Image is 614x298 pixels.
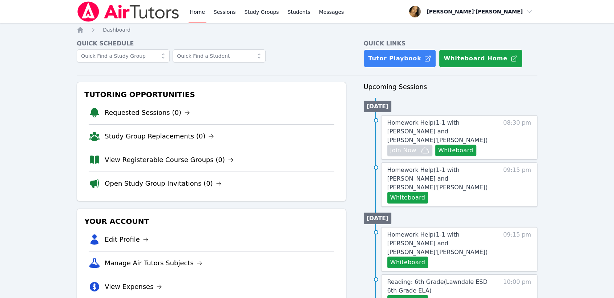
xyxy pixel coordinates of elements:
[83,88,340,101] h3: Tutoring Opportunities
[387,230,495,257] a: Homework Help(1-1 with [PERSON_NAME] and [PERSON_NAME]'[PERSON_NAME])
[77,49,170,63] input: Quick Find a Study Group
[503,118,531,156] span: 08:30 pm
[105,108,190,118] a: Requested Sessions (0)
[105,282,162,292] a: View Expenses
[364,49,436,68] a: Tutor Playbook
[105,155,234,165] a: View Registerable Course Groups (0)
[387,231,488,255] span: Homework Help ( 1-1 with [PERSON_NAME] and [PERSON_NAME]'[PERSON_NAME] )
[387,118,495,145] a: Homework Help(1-1 with [PERSON_NAME] and [PERSON_NAME]'[PERSON_NAME])
[364,213,392,224] li: [DATE]
[77,39,346,48] h4: Quick Schedule
[387,278,495,295] a: Reading: 6th Grade(Lawndale ESD 6th Grade ELA)
[390,146,416,155] span: Join Now
[173,49,266,63] input: Quick Find a Student
[387,278,488,294] span: Reading: 6th Grade ( Lawndale ESD 6th Grade ELA )
[77,1,179,22] img: Air Tutors
[105,131,214,141] a: Study Group Replacements (0)
[387,119,488,144] span: Homework Help ( 1-1 with [PERSON_NAME] and [PERSON_NAME]'[PERSON_NAME] )
[435,145,476,156] button: Whiteboard
[364,82,537,92] h3: Upcoming Sessions
[77,26,537,33] nav: Breadcrumb
[103,27,130,33] span: Dashboard
[103,26,130,33] a: Dashboard
[364,101,392,112] li: [DATE]
[387,192,428,204] button: Whiteboard
[105,234,149,245] a: Edit Profile
[387,166,495,192] a: Homework Help(1-1 with [PERSON_NAME] and [PERSON_NAME]'[PERSON_NAME])
[503,230,531,268] span: 09:15 pm
[387,145,432,156] button: Join Now
[439,49,522,68] button: Whiteboard Home
[364,39,537,48] h4: Quick Links
[105,178,222,189] a: Open Study Group Invitations (0)
[387,257,428,268] button: Whiteboard
[83,215,340,228] h3: Your Account
[105,258,202,268] a: Manage Air Tutors Subjects
[319,8,344,16] span: Messages
[387,166,488,191] span: Homework Help ( 1-1 with [PERSON_NAME] and [PERSON_NAME]'[PERSON_NAME] )
[503,166,531,204] span: 09:15 pm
